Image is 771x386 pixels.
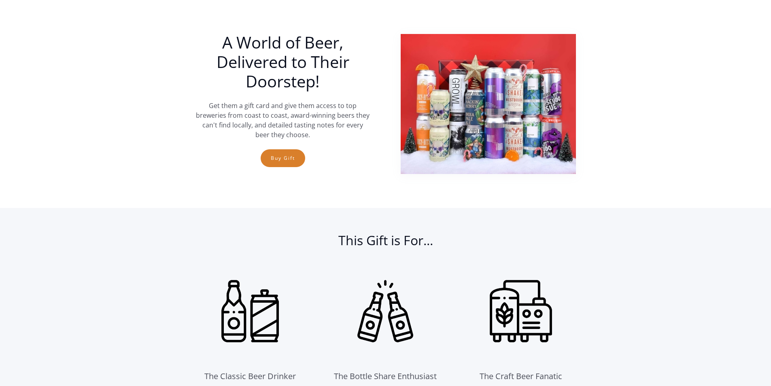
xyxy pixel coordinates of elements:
h2: This Gift is For... [195,232,576,257]
div: The Craft Beer Fanatic [480,370,562,383]
h1: A World of Beer, Delivered to Their Doorstep! [195,33,370,91]
a: Buy Gift [261,149,305,167]
div: The Classic Beer Drinker [204,370,296,383]
div: The Bottle Share Enthusiast [334,370,437,383]
p: Get them a gift card and give them access to top breweries from coast to coast, award-winning bee... [195,101,370,140]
